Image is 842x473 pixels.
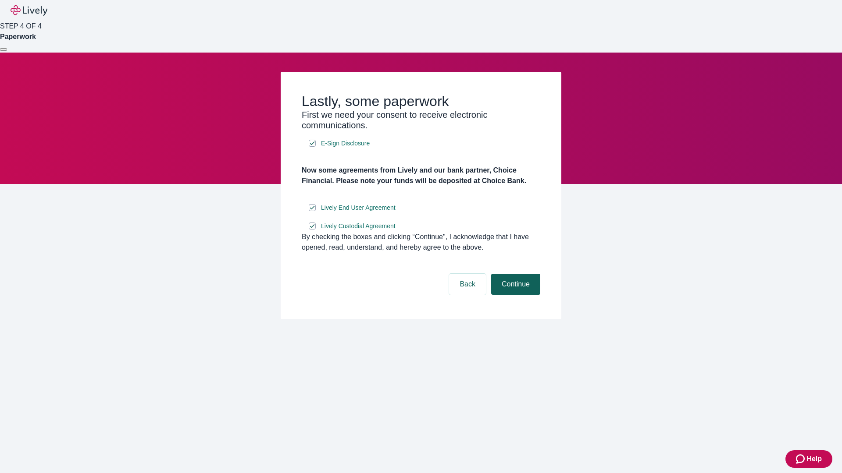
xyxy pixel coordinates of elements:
a: e-sign disclosure document [319,202,397,213]
div: By checking the boxes and clicking “Continue", I acknowledge that I have opened, read, understand... [302,232,540,253]
a: e-sign disclosure document [319,138,371,149]
h3: First we need your consent to receive electronic communications. [302,109,540,131]
svg: Zendesk support icon [796,454,806,464]
img: Lively [11,5,47,16]
span: Help [806,454,822,464]
span: E-Sign Disclosure [321,139,370,148]
span: Lively End User Agreement [321,203,396,212]
h4: Now some agreements from Lively and our bank partner, Choice Financial. Please note your funds wi... [302,165,540,186]
h2: Lastly, some paperwork [302,93,540,109]
a: e-sign disclosure document [319,221,397,232]
button: Continue [491,274,540,295]
span: Lively Custodial Agreement [321,222,396,231]
button: Zendesk support iconHelp [785,450,832,468]
button: Back [449,274,486,295]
